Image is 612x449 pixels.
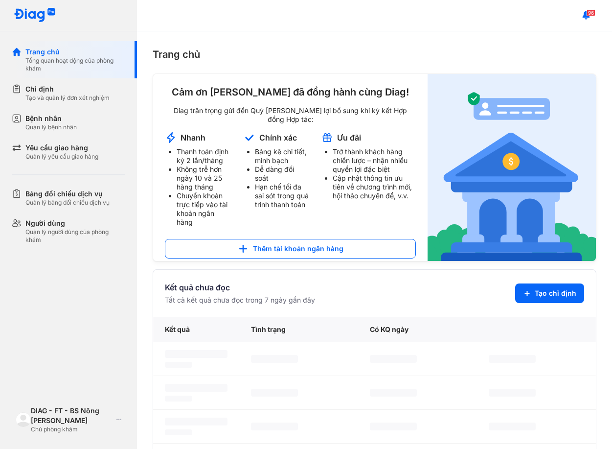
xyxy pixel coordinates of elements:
div: Trang chủ [25,47,125,57]
li: Cập nhật thông tin ưu tiên về chương trình mới, hội thảo chuyên đề, v.v. [333,174,416,200]
button: Tạo chỉ định [515,284,584,303]
li: Chuyển khoản trực tiếp vào tài khoản ngân hàng [177,191,231,227]
li: Thanh toán định kỳ 2 lần/tháng [177,147,231,165]
div: Nhanh [181,132,205,143]
div: Cảm ơn [PERSON_NAME] đã đồng hành cùng Diag! [165,86,416,98]
div: Kết quả chưa đọc [165,282,315,293]
span: ‌ [370,355,417,363]
img: account-announcement [243,132,255,143]
span: ‌ [165,350,227,358]
div: Quản lý bệnh nhân [25,123,77,131]
li: Bảng kê chi tiết, minh bạch [255,147,309,165]
div: Chỉ định [25,84,110,94]
div: Bảng đối chiếu dịch vụ [25,189,110,199]
div: DIAG - FT - BS Nông [PERSON_NAME] [31,406,113,425]
div: Chủ phòng khám [31,425,113,433]
button: Thêm tài khoản ngân hàng [165,239,416,259]
span: ‌ [165,418,227,425]
span: ‌ [251,423,298,430]
div: Quản lý bảng đối chiếu dịch vụ [25,199,110,207]
span: ‌ [251,389,298,397]
img: logo [14,8,56,23]
span: 96 [587,9,595,16]
div: Trang chủ [153,47,596,62]
span: ‌ [370,423,417,430]
div: Diag trân trọng gửi đến Quý [PERSON_NAME] lợi bổ sung khi ký kết Hợp đồng Hợp tác: [165,106,416,124]
span: ‌ [165,429,192,435]
span: ‌ [489,355,536,363]
div: Người dùng [25,218,125,228]
div: Chính xác [259,132,297,143]
span: ‌ [489,423,536,430]
div: Ưu đãi [337,132,361,143]
span: ‌ [489,389,536,397]
span: ‌ [251,355,298,363]
span: ‌ [370,389,417,397]
div: Tạo và quản lý đơn xét nghiệm [25,94,110,102]
div: Yêu cầu giao hàng [25,143,98,153]
img: account-announcement [428,74,596,261]
img: account-announcement [321,132,333,143]
img: account-announcement [165,132,177,143]
div: Quản lý yêu cầu giao hàng [25,153,98,161]
div: Bệnh nhân [25,114,77,123]
div: Có KQ ngày [358,317,477,342]
span: ‌ [165,384,227,392]
div: Kết quả [153,317,239,342]
div: Tình trạng [239,317,358,342]
li: Trở thành khách hàng chiến lược – nhận nhiều quyền lợi đặc biệt [333,147,416,174]
li: Không trễ hơn ngày 10 và 25 hàng tháng [177,165,231,191]
span: ‌ [165,396,192,402]
span: ‌ [165,362,192,368]
li: Dễ dàng đối soát [255,165,309,183]
div: Tổng quan hoạt động của phòng khám [25,57,125,72]
img: logo [16,412,31,427]
li: Hạn chế tối đa sai sót trong quá trình thanh toán [255,183,309,209]
div: Quản lý người dùng của phòng khám [25,228,125,244]
div: Tất cả kết quả chưa đọc trong 7 ngày gần đây [165,295,315,305]
span: Tạo chỉ định [535,288,576,298]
